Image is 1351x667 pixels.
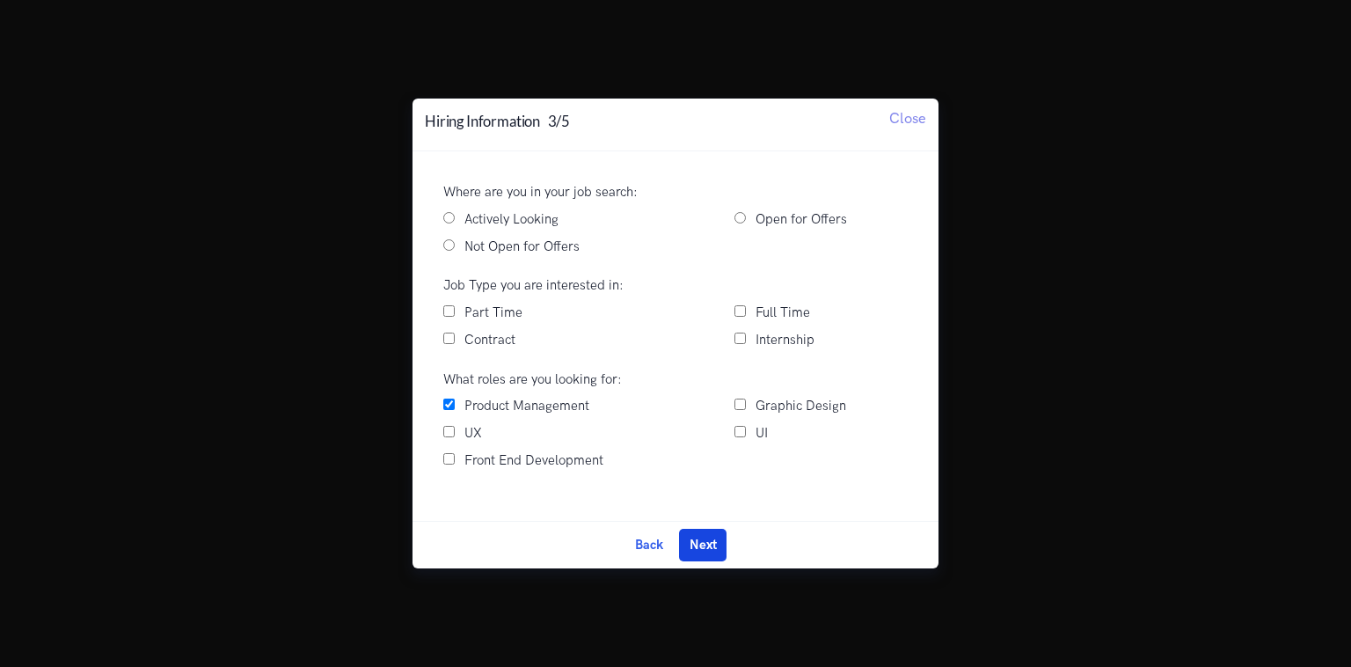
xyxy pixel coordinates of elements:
[756,423,768,444] label: UI
[756,396,846,417] label: Graphic Design
[889,109,926,127] span: Close
[756,330,814,351] label: Internship
[464,330,515,351] label: Contract
[877,99,938,138] button: Close
[756,209,847,231] label: Open for Offers
[464,303,522,324] label: Part Time
[679,529,727,561] button: Next
[464,237,580,258] label: Not Open for Offers
[756,303,810,324] label: Full Time
[425,111,570,132] h4: Hiring Information 3/5
[443,370,622,391] label: What roles are you looking for:
[624,529,673,561] button: Back
[443,182,638,203] label: Where are you in your job search:
[464,396,589,417] label: Product Management
[443,275,624,297] label: Job Type you are interested in:
[464,451,603,472] label: Front End Development
[464,209,559,231] label: Actively Looking
[464,423,482,444] label: UX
